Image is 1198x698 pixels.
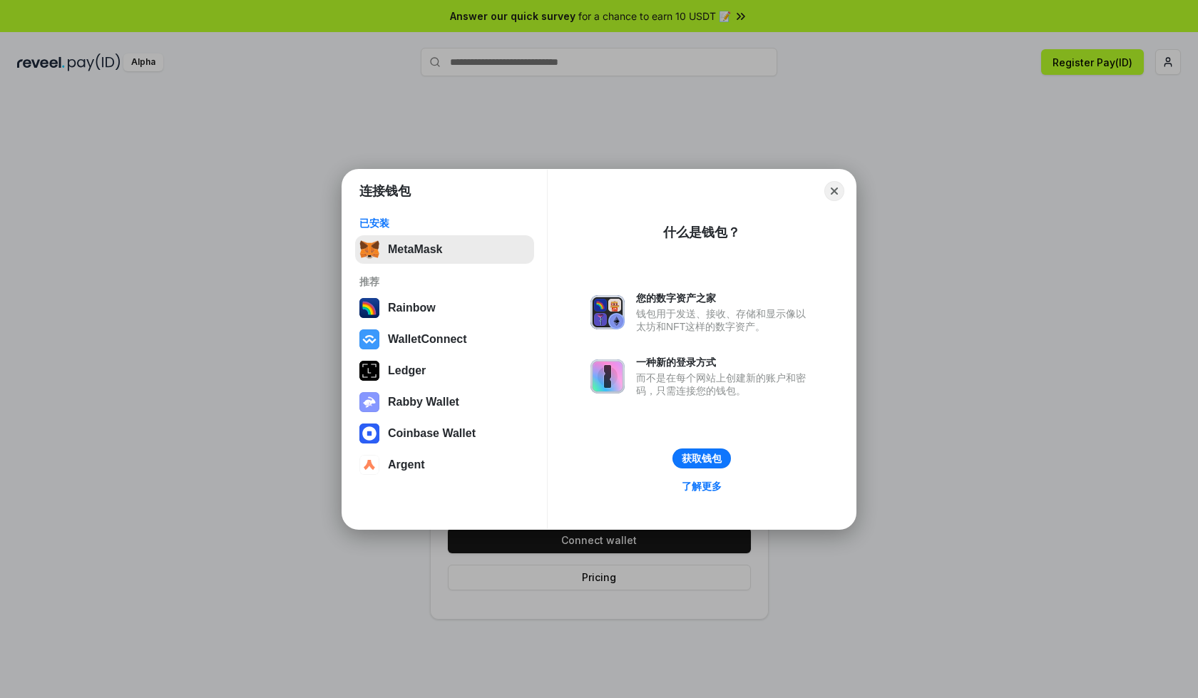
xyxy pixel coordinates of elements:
[355,388,534,416] button: Rabby Wallet
[355,294,534,322] button: Rainbow
[388,302,436,314] div: Rainbow
[359,455,379,475] img: svg+xml,%3Csvg%20width%3D%2228%22%20height%3D%2228%22%20viewBox%3D%220%200%2028%2028%22%20fill%3D...
[355,325,534,354] button: WalletConnect
[359,298,379,318] img: svg+xml,%3Csvg%20width%3D%22120%22%20height%3D%22120%22%20viewBox%3D%220%200%20120%20120%22%20fil...
[359,424,379,443] img: svg+xml,%3Csvg%20width%3D%2228%22%20height%3D%2228%22%20viewBox%3D%220%200%2028%2028%22%20fill%3D...
[672,448,731,468] button: 获取钱包
[388,458,425,471] div: Argent
[355,235,534,264] button: MetaMask
[359,361,379,381] img: svg+xml,%3Csvg%20xmlns%3D%22http%3A%2F%2Fwww.w3.org%2F2000%2Fsvg%22%20width%3D%2228%22%20height%3...
[359,329,379,349] img: svg+xml,%3Csvg%20width%3D%2228%22%20height%3D%2228%22%20viewBox%3D%220%200%2028%2028%22%20fill%3D...
[636,356,813,369] div: 一种新的登录方式
[636,292,813,304] div: 您的数字资产之家
[359,183,411,200] h1: 连接钱包
[355,356,534,385] button: Ledger
[388,364,426,377] div: Ledger
[682,480,722,493] div: 了解更多
[636,371,813,397] div: 而不是在每个网站上创建新的账户和密码，只需连接您的钱包。
[355,451,534,479] button: Argent
[359,240,379,260] img: svg+xml,%3Csvg%20fill%3D%22none%22%20height%3D%2233%22%20viewBox%3D%220%200%2035%2033%22%20width%...
[355,419,534,448] button: Coinbase Wallet
[590,359,625,394] img: svg+xml,%3Csvg%20xmlns%3D%22http%3A%2F%2Fwww.w3.org%2F2000%2Fsvg%22%20fill%3D%22none%22%20viewBox...
[359,392,379,412] img: svg+xml,%3Csvg%20xmlns%3D%22http%3A%2F%2Fwww.w3.org%2F2000%2Fsvg%22%20fill%3D%22none%22%20viewBox...
[636,307,813,333] div: 钱包用于发送、接收、存储和显示像以太坊和NFT这样的数字资产。
[824,181,844,201] button: Close
[682,452,722,465] div: 获取钱包
[359,217,530,230] div: 已安装
[388,333,467,346] div: WalletConnect
[673,477,730,496] a: 了解更多
[388,243,442,256] div: MetaMask
[663,224,740,241] div: 什么是钱包？
[388,396,459,409] div: Rabby Wallet
[590,295,625,329] img: svg+xml,%3Csvg%20xmlns%3D%22http%3A%2F%2Fwww.w3.org%2F2000%2Fsvg%22%20fill%3D%22none%22%20viewBox...
[388,427,476,440] div: Coinbase Wallet
[359,275,530,288] div: 推荐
